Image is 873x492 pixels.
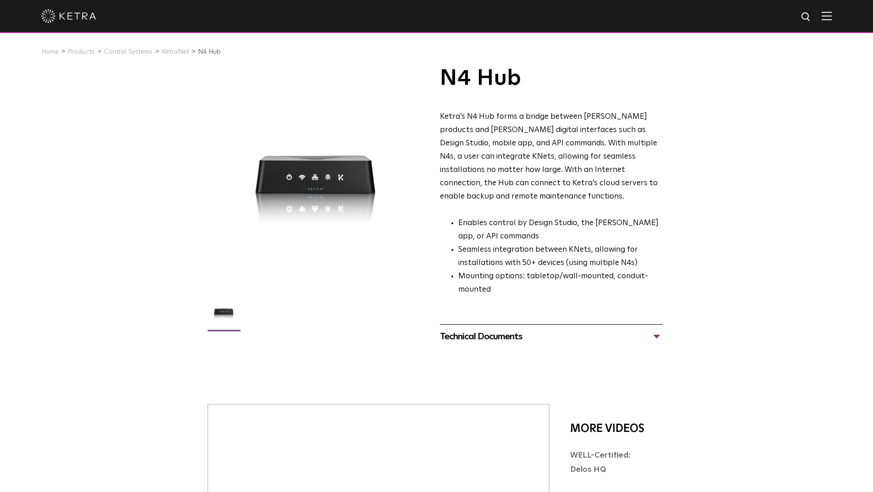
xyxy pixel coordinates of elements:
div: Technical Documents [440,329,663,344]
li: Mounting options: tabletop/wall-mounted, conduit-mounted [458,270,663,297]
div: More Videos [570,418,652,440]
a: N4 Hub [198,49,221,55]
img: ketra-logo-2019-white [41,9,96,23]
img: Hamburger%20Nav.svg [822,11,832,20]
a: Products [68,49,95,55]
a: Home [41,49,59,55]
img: search icon [801,11,812,23]
a: WELL-Certified: Delos HQ [570,452,631,474]
a: Control Systems [104,49,153,55]
a: KetraNet [162,49,189,55]
li: Enables control by Design Studio, the [PERSON_NAME] app, or API commands [458,217,663,243]
span: Ketra’s N4 Hub forms a bridge between [PERSON_NAME] products and [PERSON_NAME] digital interfaces... [440,113,658,200]
li: Seamless integration between KNets, allowing for installations with 50+ devices (using multiple N4s) [458,243,663,270]
h1: N4 Hub [440,67,663,90]
img: N4 Hub [206,294,242,336]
